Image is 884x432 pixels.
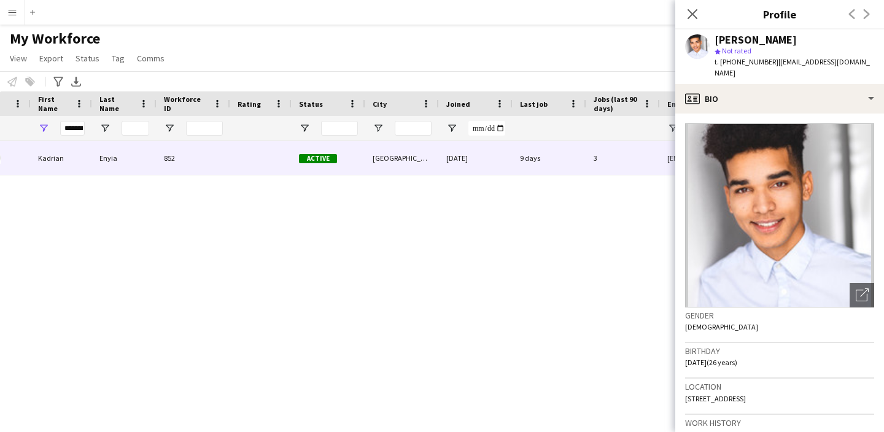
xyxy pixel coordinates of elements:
span: [DATE] (26 years) [685,358,737,367]
a: View [5,50,32,66]
span: My Workforce [10,29,100,48]
h3: Gender [685,310,874,321]
app-action-btn: Export XLSX [69,74,83,89]
span: Jobs (last 90 days) [594,94,638,113]
span: Status [76,53,99,64]
button: Open Filter Menu [164,123,175,134]
span: Last Name [99,94,134,113]
div: Open photos pop-in [850,283,874,307]
input: Status Filter Input [321,121,358,136]
h3: Location [685,381,874,392]
span: Workforce ID [164,94,208,113]
div: 852 [157,141,230,175]
span: Not rated [722,46,751,55]
div: 9 days [513,141,586,175]
span: Export [39,53,63,64]
span: t. [PHONE_NUMBER] [715,57,778,66]
img: Crew avatar or photo [685,123,874,307]
div: [PERSON_NAME] [715,34,797,45]
span: Active [299,154,337,163]
h3: Birthday [685,345,874,357]
span: View [10,53,27,64]
button: Open Filter Menu [446,123,457,134]
input: First Name Filter Input [60,121,85,136]
span: City [373,99,387,109]
div: [GEOGRAPHIC_DATA] [365,141,439,175]
span: Joined [446,99,470,109]
div: Kadrian [31,141,92,175]
span: Last job [520,99,548,109]
span: Tag [112,53,125,64]
a: Export [34,50,68,66]
button: Open Filter Menu [38,123,49,134]
span: Rating [238,99,261,109]
span: Status [299,99,323,109]
button: Open Filter Menu [99,123,110,134]
span: [STREET_ADDRESS] [685,394,746,403]
div: [DATE] [439,141,513,175]
span: Email [667,99,687,109]
a: Tag [107,50,130,66]
input: Workforce ID Filter Input [186,121,223,136]
h3: Work history [685,417,874,428]
button: Open Filter Menu [373,123,384,134]
input: City Filter Input [395,121,432,136]
input: Joined Filter Input [468,121,505,136]
div: 3 [586,141,660,175]
span: | [EMAIL_ADDRESS][DOMAIN_NAME] [715,57,870,77]
div: Bio [675,84,884,114]
a: Status [71,50,104,66]
span: First Name [38,94,70,113]
h3: Profile [675,6,884,22]
button: Open Filter Menu [299,123,310,134]
div: Enyia [92,141,157,175]
span: [DEMOGRAPHIC_DATA] [685,322,758,331]
input: Last Name Filter Input [122,121,149,136]
app-action-btn: Advanced filters [51,74,66,89]
span: Comms [137,53,165,64]
button: Open Filter Menu [667,123,678,134]
a: Comms [132,50,169,66]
